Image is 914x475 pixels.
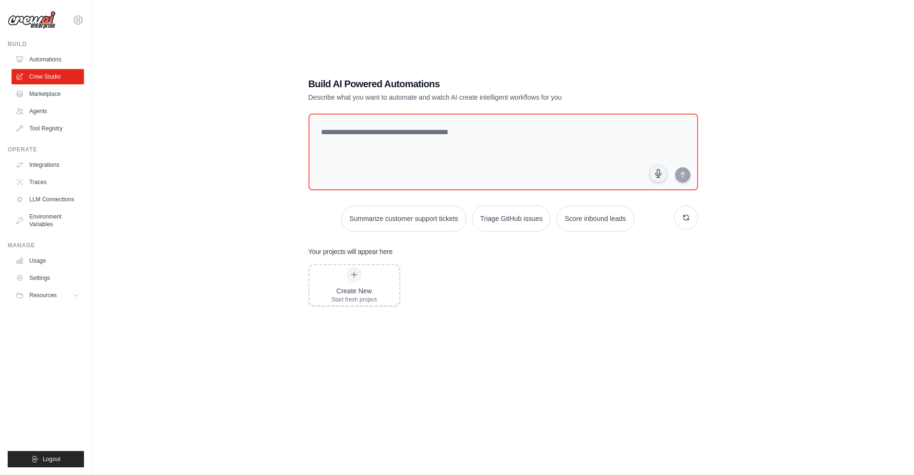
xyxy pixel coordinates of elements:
span: Logout [43,455,60,463]
a: Integrations [12,157,84,173]
button: Score inbound leads [557,206,634,232]
iframe: Chat Widget [866,429,914,475]
a: Traces [12,174,84,190]
div: Manage [8,242,84,249]
a: Settings [12,270,84,286]
a: Automations [12,52,84,67]
img: Logo [8,11,56,29]
div: Create New [332,286,377,296]
div: Operate [8,146,84,153]
button: Resources [12,288,84,303]
a: Tool Registry [12,121,84,136]
a: Agents [12,104,84,119]
h3: Your projects will appear here [309,247,393,256]
button: Click to speak your automation idea [649,164,667,183]
a: Environment Variables [12,209,84,232]
button: Summarize customer support tickets [341,206,466,232]
a: Crew Studio [12,69,84,84]
p: Describe what you want to automate and watch AI create intelligent workflows for you [309,93,631,102]
span: Resources [29,291,57,299]
div: Build [8,40,84,48]
a: LLM Connections [12,192,84,207]
a: Marketplace [12,86,84,102]
button: Logout [8,451,84,467]
h1: Build AI Powered Automations [309,77,631,91]
button: Get new suggestions [674,206,698,230]
div: 채팅 위젯 [866,429,914,475]
a: Usage [12,253,84,268]
div: Start fresh project [332,296,377,303]
button: Triage GitHub issues [472,206,551,232]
